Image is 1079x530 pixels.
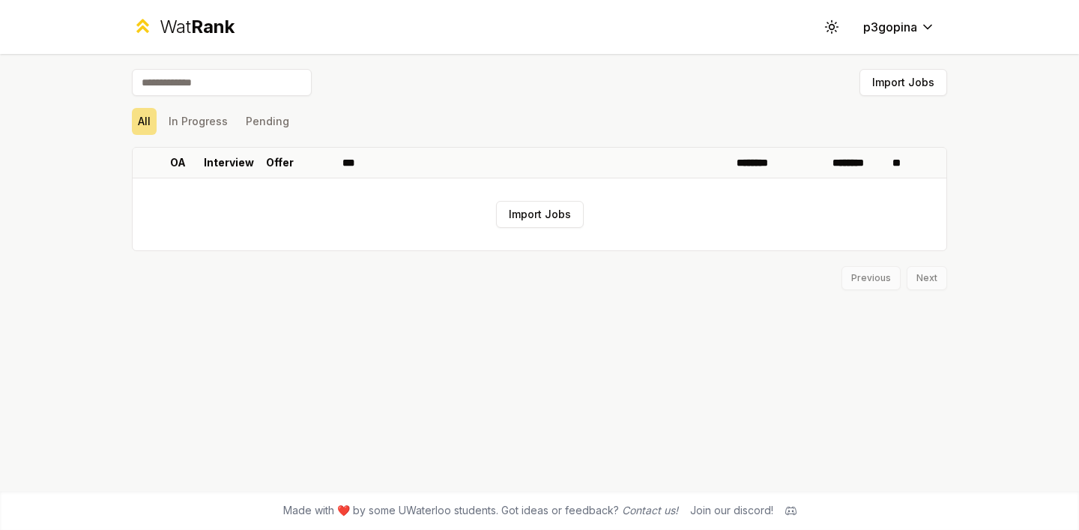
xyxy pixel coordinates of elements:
p: Interview [204,155,254,170]
button: Import Jobs [496,201,584,228]
button: Import Jobs [859,69,947,96]
span: Made with ❤️ by some UWaterloo students. Got ideas or feedback? [283,503,678,518]
button: Pending [240,108,295,135]
div: Join our discord! [690,503,773,518]
div: Wat [160,15,235,39]
span: p3gopina [863,18,917,36]
span: Rank [191,16,235,37]
button: In Progress [163,108,234,135]
p: Offer [266,155,294,170]
a: Contact us! [622,504,678,517]
button: p3gopina [851,13,947,40]
button: All [132,108,157,135]
p: OA [170,155,186,170]
a: WatRank [132,15,235,39]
